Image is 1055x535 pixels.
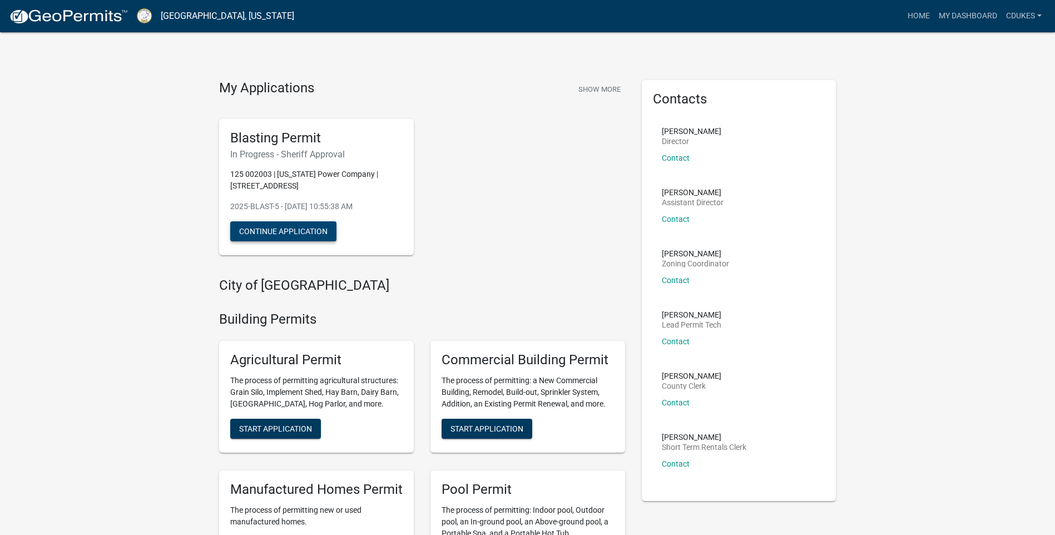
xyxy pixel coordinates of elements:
[230,375,403,410] p: The process of permitting agricultural structures: Grain Silo, Implement Shed, Hay Barn, Dairy Ba...
[662,372,721,380] p: [PERSON_NAME]
[662,433,746,441] p: [PERSON_NAME]
[574,80,625,98] button: Show More
[662,260,729,267] p: Zoning Coordinator
[903,6,934,27] a: Home
[230,419,321,439] button: Start Application
[662,153,690,162] a: Contact
[230,221,336,241] button: Continue Application
[230,169,403,192] p: 125 002003 | [US_STATE] Power Company | [STREET_ADDRESS]
[450,424,523,433] span: Start Application
[662,215,690,224] a: Contact
[662,337,690,346] a: Contact
[230,130,403,146] h5: Blasting Permit
[662,250,729,257] p: [PERSON_NAME]
[653,91,825,107] h5: Contacts
[934,6,1002,27] a: My Dashboard
[442,375,614,410] p: The process of permitting: a New Commercial Building, Remodel, Build-out, Sprinkler System, Addit...
[662,459,690,468] a: Contact
[230,352,403,368] h5: Agricultural Permit
[219,311,625,328] h4: Building Permits
[662,443,746,451] p: Short Term Rentals Clerk
[239,424,312,433] span: Start Application
[219,80,314,97] h4: My Applications
[219,278,625,294] h4: City of [GEOGRAPHIC_DATA]
[662,137,721,145] p: Director
[662,382,721,390] p: County Clerk
[230,149,403,160] h6: In Progress - Sheriff Approval
[662,199,724,206] p: Assistant Director
[1002,6,1046,27] a: cdukes
[662,276,690,285] a: Contact
[442,419,532,439] button: Start Application
[161,7,294,26] a: [GEOGRAPHIC_DATA], [US_STATE]
[662,398,690,407] a: Contact
[662,321,721,329] p: Lead Permit Tech
[442,352,614,368] h5: Commercial Building Permit
[662,311,721,319] p: [PERSON_NAME]
[230,201,403,212] p: 2025-BLAST-5 - [DATE] 10:55:38 AM
[662,189,724,196] p: [PERSON_NAME]
[230,482,403,498] h5: Manufactured Homes Permit
[442,482,614,498] h5: Pool Permit
[662,127,721,135] p: [PERSON_NAME]
[137,8,152,23] img: Putnam County, Georgia
[230,504,403,528] p: The process of permitting new or used manufactured homes.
